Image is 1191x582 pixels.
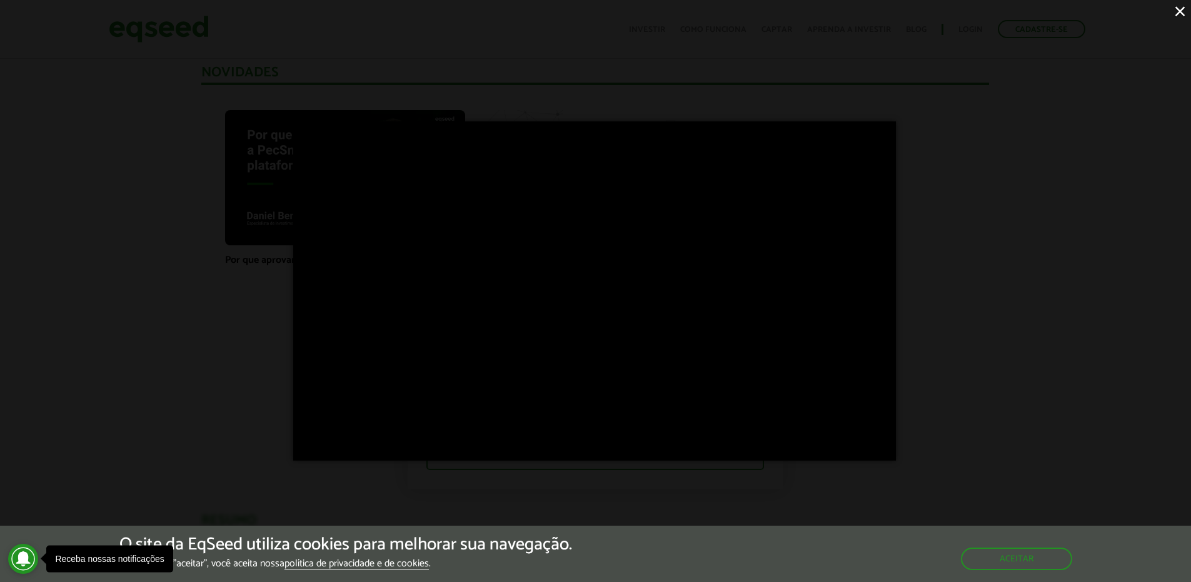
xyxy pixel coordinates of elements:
[293,121,896,461] iframe: Pitch do fundador | PecSmart
[55,554,164,563] div: Receba nossas notificações
[119,535,572,554] h5: O site da EqSeed utiliza cookies para melhorar sua navegação.
[961,548,1072,570] button: Aceitar
[119,558,572,569] p: Ao clicar em "aceitar", você aceita nossa .
[284,559,429,569] a: política de privacidade e de cookies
